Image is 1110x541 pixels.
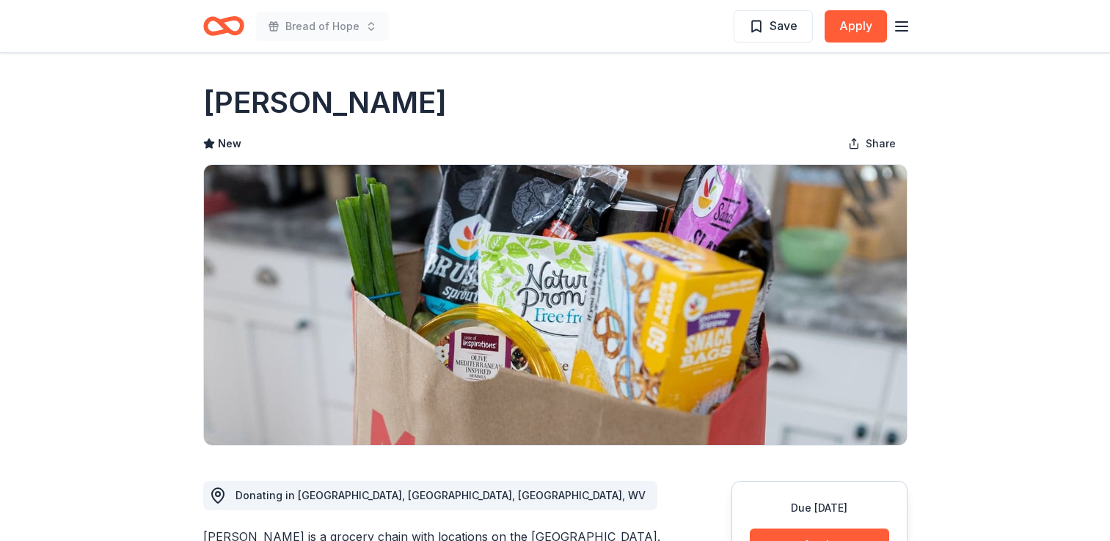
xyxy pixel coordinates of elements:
[203,82,447,123] h1: [PERSON_NAME]
[285,18,359,35] span: Bread of Hope
[825,10,887,43] button: Apply
[235,489,646,501] span: Donating in [GEOGRAPHIC_DATA], [GEOGRAPHIC_DATA], [GEOGRAPHIC_DATA], WV
[218,135,241,152] span: New
[203,9,244,43] a: Home
[770,16,797,35] span: Save
[256,12,389,41] button: Bread of Hope
[750,499,889,517] div: Due [DATE]
[204,165,907,445] img: Image for MARTIN'S
[866,135,896,152] span: Share
[836,129,908,158] button: Share
[734,10,813,43] button: Save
